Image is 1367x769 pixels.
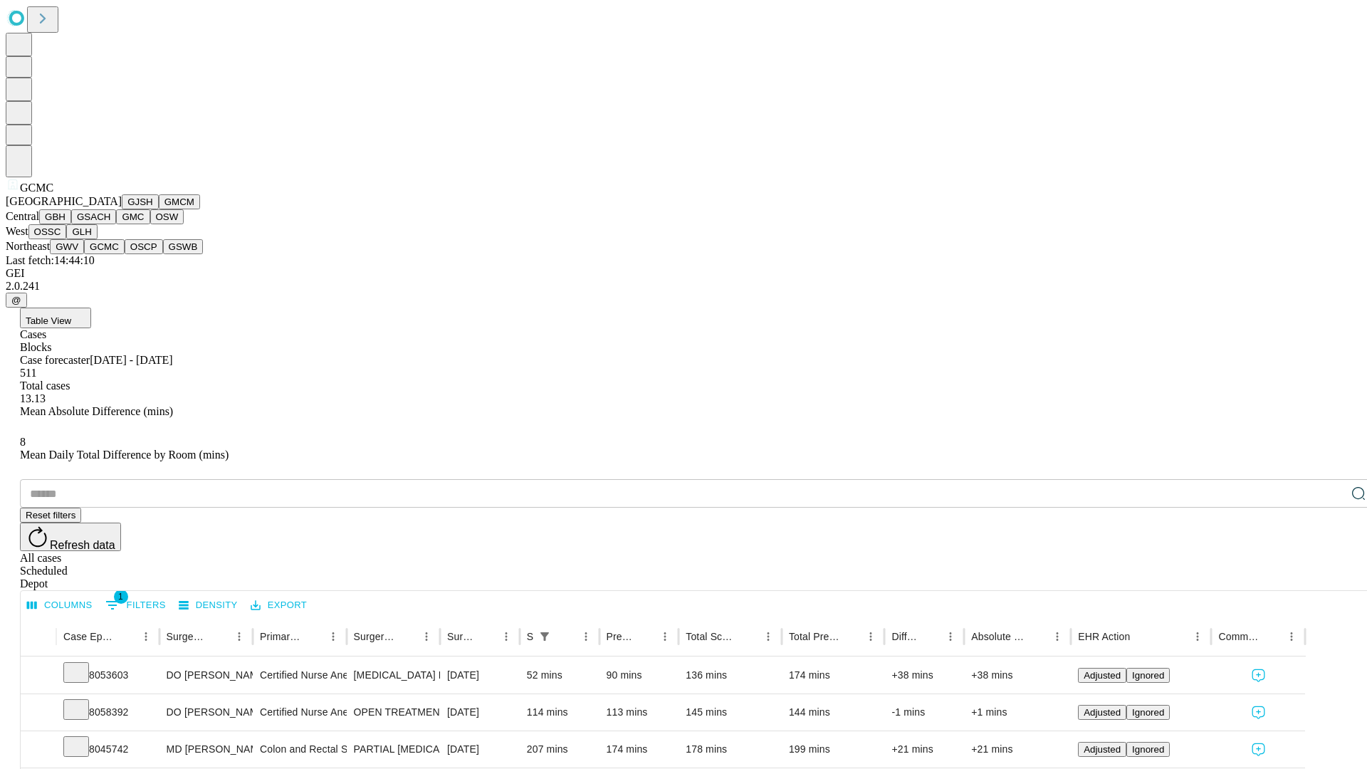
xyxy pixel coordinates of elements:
div: Surgeon Name [167,631,208,642]
button: Sort [635,627,655,647]
button: OSW [150,209,184,224]
span: Adjusted [1084,707,1121,718]
span: Ignored [1132,707,1164,718]
button: GSWB [163,239,204,254]
div: Scheduled In Room Duration [527,631,533,642]
button: Menu [758,627,778,647]
span: West [6,225,28,237]
span: Total cases [20,380,70,392]
button: Sort [116,627,136,647]
button: Menu [1047,627,1067,647]
button: Sort [1027,627,1047,647]
div: Comments [1218,631,1259,642]
div: [DATE] [447,657,513,694]
div: Total Scheduled Duration [686,631,737,642]
button: Menu [1282,627,1301,647]
div: 2.0.241 [6,280,1361,293]
div: Surgery Name [354,631,395,642]
button: Sort [397,627,417,647]
div: Predicted In Room Duration [607,631,634,642]
button: Sort [1262,627,1282,647]
span: 511 [20,367,36,379]
span: [GEOGRAPHIC_DATA] [6,195,122,207]
div: Primary Service [260,631,301,642]
div: Certified Nurse Anesthetist [260,694,339,731]
span: Reset filters [26,510,75,520]
button: GJSH [122,194,159,209]
button: Density [175,595,241,617]
div: 114 mins [527,694,592,731]
div: GEI [6,267,1361,280]
button: Sort [841,627,861,647]
div: Absolute Difference [971,631,1026,642]
div: -1 mins [891,694,957,731]
button: Sort [303,627,323,647]
button: Adjusted [1078,742,1126,757]
span: Ignored [1132,670,1164,681]
button: Menu [323,627,343,647]
div: Total Predicted Duration [789,631,840,642]
div: EHR Action [1078,631,1130,642]
span: [DATE] - [DATE] [90,354,172,366]
button: GCMC [84,239,125,254]
span: 8 [20,436,26,448]
div: 90 mins [607,657,672,694]
button: Ignored [1126,705,1170,720]
span: Mean Daily Total Difference by Room (mins) [20,449,229,461]
button: Show filters [535,627,555,647]
div: 174 mins [789,657,878,694]
button: OSSC [28,224,67,239]
div: +38 mins [971,657,1064,694]
div: 144 mins [789,694,878,731]
div: 8045742 [63,731,152,768]
button: GWV [50,239,84,254]
button: Expand [28,738,49,763]
button: Table View [20,308,91,328]
div: PARTIAL [MEDICAL_DATA] WITH ANASTOMOSIS [354,731,433,768]
span: GCMC [20,182,53,194]
span: Mean Absolute Difference (mins) [20,405,173,417]
div: [DATE] [447,694,513,731]
button: Menu [1188,627,1208,647]
span: Case forecaster [20,354,90,366]
button: Ignored [1126,668,1170,683]
button: Menu [655,627,675,647]
span: Northeast [6,240,50,252]
span: Ignored [1132,744,1164,755]
button: Adjusted [1078,668,1126,683]
div: +21 mins [891,731,957,768]
div: 178 mins [686,731,775,768]
div: OPEN TREATMENT BIMALLEOLAR [MEDICAL_DATA] [354,694,433,731]
span: 13.13 [20,392,46,404]
button: Menu [136,627,156,647]
div: MD [PERSON_NAME] [PERSON_NAME] Md [167,731,246,768]
div: Difference [891,631,919,642]
button: Refresh data [20,523,121,551]
button: Menu [417,627,436,647]
div: [MEDICAL_DATA] PLANNED [354,657,433,694]
span: Adjusted [1084,744,1121,755]
button: Sort [1131,627,1151,647]
div: 8058392 [63,694,152,731]
button: Sort [476,627,496,647]
button: Expand [28,701,49,726]
div: 113 mins [607,694,672,731]
button: Export [247,595,310,617]
button: Sort [556,627,576,647]
div: +38 mins [891,657,957,694]
span: Adjusted [1084,670,1121,681]
span: Central [6,210,39,222]
div: 8053603 [63,657,152,694]
button: Menu [861,627,881,647]
button: Adjusted [1078,705,1126,720]
button: GBH [39,209,71,224]
div: Colon and Rectal Surgery [260,731,339,768]
div: Surgery Date [447,631,475,642]
button: @ [6,293,27,308]
div: 1 active filter [535,627,555,647]
span: 1 [114,590,128,604]
button: Expand [28,664,49,689]
div: 145 mins [686,694,775,731]
div: Case Epic Id [63,631,115,642]
div: [DATE] [447,731,513,768]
